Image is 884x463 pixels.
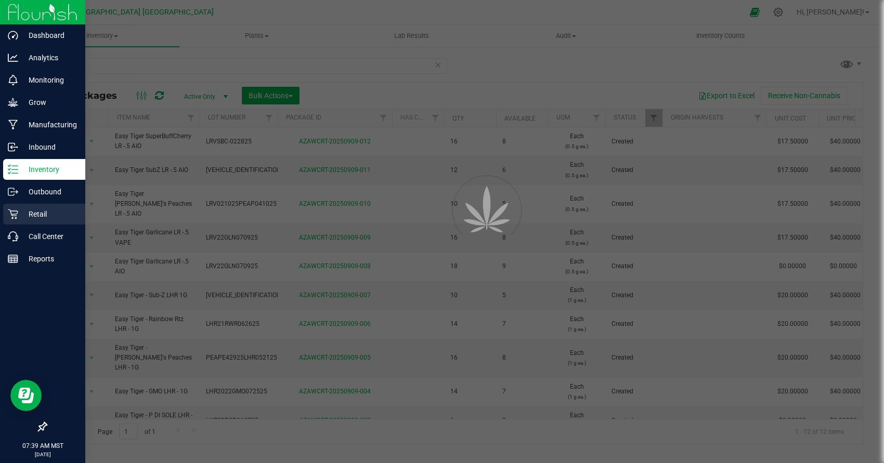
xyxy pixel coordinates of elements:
p: Analytics [18,51,81,64]
inline-svg: Call Center [8,231,18,242]
p: Call Center [18,230,81,243]
inline-svg: Outbound [8,187,18,197]
p: Inbound [18,141,81,153]
p: Outbound [18,186,81,198]
p: Reports [18,253,81,265]
p: Dashboard [18,29,81,42]
inline-svg: Reports [8,254,18,264]
p: Monitoring [18,74,81,86]
inline-svg: Monitoring [8,75,18,85]
p: [DATE] [5,451,81,458]
p: Retail [18,208,81,220]
iframe: Resource center [10,380,42,411]
inline-svg: Retail [8,209,18,219]
inline-svg: Dashboard [8,30,18,41]
p: Manufacturing [18,118,81,131]
p: Inventory [18,163,81,176]
p: 07:39 AM MST [5,441,81,451]
inline-svg: Analytics [8,52,18,63]
inline-svg: Inbound [8,142,18,152]
p: Grow [18,96,81,109]
inline-svg: Manufacturing [8,120,18,130]
inline-svg: Grow [8,97,18,108]
inline-svg: Inventory [8,164,18,175]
